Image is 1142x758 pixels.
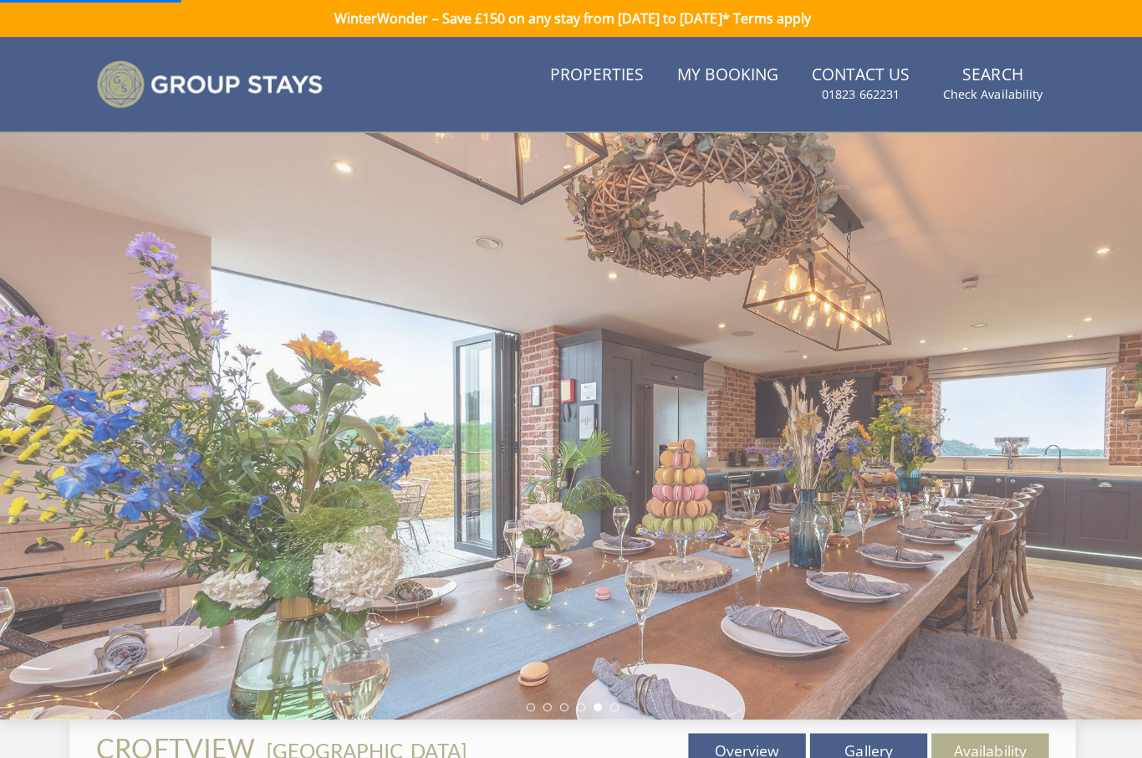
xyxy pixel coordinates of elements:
a: Contact Us01823 662231 [803,57,914,111]
a: SearchCheck Availability [934,57,1046,111]
img: Group Stays [96,60,322,108]
a: Properties [542,57,649,95]
a: My Booking [669,57,783,95]
small: Check Availability [941,86,1039,103]
small: 01823 662231 [820,86,897,103]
